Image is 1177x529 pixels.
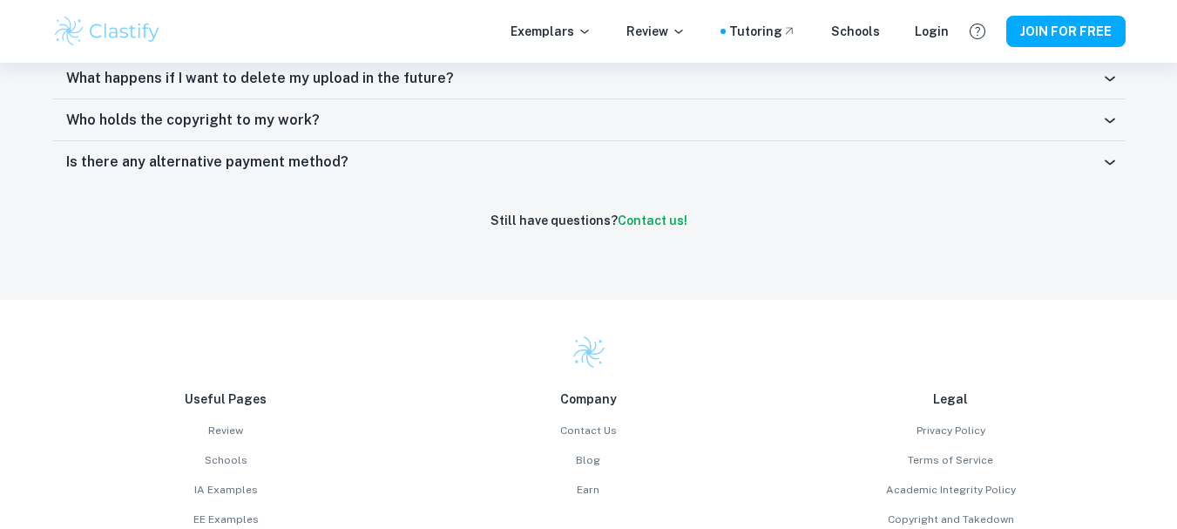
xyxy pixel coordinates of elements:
[572,335,606,370] img: Clastify logo
[729,22,796,41] a: Tutoring
[415,423,763,438] a: Contact Us
[777,423,1126,438] a: Privacy Policy
[52,452,401,468] a: Schools
[915,22,949,41] a: Login
[52,390,401,409] p: Useful Pages
[52,14,163,49] img: Clastify logo
[831,22,880,41] a: Schools
[66,68,454,89] h6: What happens if I want to delete my upload in the future?
[52,141,1126,183] div: Is there any alternative payment method?
[415,482,763,498] a: Earn
[963,17,992,46] button: Help and Feedback
[777,512,1126,527] a: Copyright and Takedown
[777,452,1126,468] a: Terms of Service
[415,390,763,409] p: Company
[626,22,686,41] p: Review
[66,110,320,131] h6: Who holds the copyright to my work?
[52,482,401,498] a: IA Examples
[52,423,401,438] a: Review
[415,452,763,468] a: Blog
[777,390,1126,409] p: Legal
[511,22,592,41] p: Exemplars
[52,512,401,527] a: EE Examples
[52,58,1126,99] div: What happens if I want to delete my upload in the future?
[777,482,1126,498] a: Academic Integrity Policy
[52,99,1126,141] div: Who holds the copyright to my work?
[66,152,348,173] h6: Is there any alternative payment method?
[1006,16,1126,47] button: JOIN FOR FREE
[618,214,687,227] a: Contact us!
[52,211,1126,230] h6: Still have questions?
